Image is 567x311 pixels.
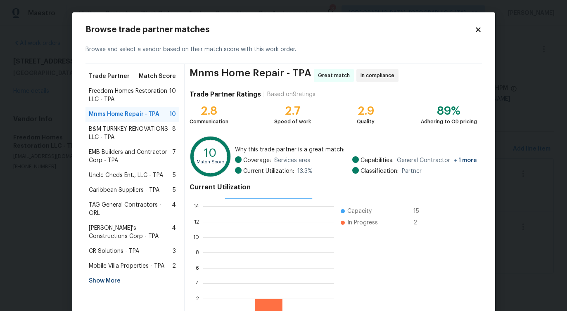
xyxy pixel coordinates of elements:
[89,110,159,118] span: Mnms Home Repair - TPA
[421,118,477,126] div: Adhering to OD pricing
[357,118,375,126] div: Quality
[173,171,176,179] span: 5
[172,201,176,217] span: 4
[194,204,199,209] text: 14
[274,156,311,165] span: Services area
[243,156,271,165] span: Coverage:
[197,160,225,164] text: Match Score
[267,90,316,99] div: Based on 9 ratings
[85,35,482,64] div: Browse and select a vendor based on their match score with this work order.
[89,148,173,165] span: EMB Builders and Contractor Corp - TPA
[169,110,176,118] span: 10
[196,281,199,286] text: 4
[361,167,399,175] span: Classification:
[173,186,176,194] span: 5
[89,171,163,179] span: Uncle Cheds Ent., LLC - TPA
[190,107,228,115] div: 2.8
[196,266,199,271] text: 6
[361,156,394,165] span: Capabilities:
[139,72,176,80] span: Match Score
[274,107,311,115] div: 2.7
[397,156,477,165] span: General Contractor
[196,250,199,255] text: 8
[173,247,176,255] span: 3
[204,147,217,159] text: 10
[169,87,176,104] span: 10
[85,26,474,34] h2: Browse trade partner matches
[347,219,378,227] span: In Progress
[190,183,477,191] h4: Current Utilization
[172,224,176,240] span: 4
[235,146,477,154] span: Why this trade partner is a great match:
[421,107,477,115] div: 89%
[89,186,159,194] span: Caribbean Suppliers - TPA
[89,201,172,217] span: TAG General Contractors - ORL
[190,69,311,82] span: Mnms Home Repair - TPA
[190,118,228,126] div: Communication
[89,224,172,240] span: [PERSON_NAME]'s Constructions Corp - TPA
[318,71,353,80] span: Great match
[85,273,180,288] div: Show More
[172,148,176,165] span: 7
[172,125,176,141] span: 8
[172,262,176,270] span: 2
[243,167,294,175] span: Current Utilization:
[89,262,164,270] span: Mobile Villa Properties - TPA
[89,87,170,104] span: Freedom Homes Restoration LLC - TPA
[357,107,375,115] div: 2.9
[196,296,199,301] text: 2
[453,158,477,163] span: + 1 more
[89,72,130,80] span: Trade Partner
[190,90,261,99] h4: Trade Partner Ratings
[89,247,139,255] span: CR Solutions - TPA
[347,207,372,215] span: Capacity
[402,167,422,175] span: Partner
[297,167,313,175] span: 13.3 %
[413,207,427,215] span: 15
[361,71,398,80] span: In compliance
[89,125,173,141] span: B&M TURNKEY RENOVATIONS LLC - TPA
[193,235,199,240] text: 10
[274,118,311,126] div: Speed of work
[261,90,267,99] div: |
[413,219,427,227] span: 2
[194,219,199,224] text: 12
